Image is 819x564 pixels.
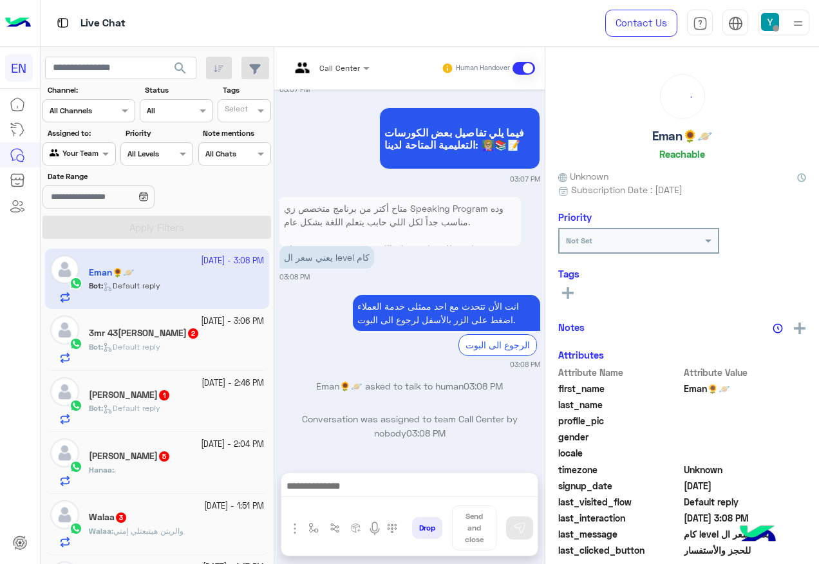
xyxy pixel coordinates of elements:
span: 2025-10-12T12:08:25.157Z [684,511,807,525]
b: : [89,465,114,475]
img: WhatsApp [70,337,82,350]
span: 2 [188,328,198,339]
img: create order [351,523,361,533]
h5: Walaa [89,512,127,523]
h5: Mohamed Khairy [89,390,171,400]
a: Contact Us [605,10,677,37]
span: search [173,61,188,76]
b: : [89,342,103,352]
h6: Notes [558,321,585,333]
img: userImage [761,13,779,31]
span: يعني سعر ال level كام [684,527,807,541]
div: EN [5,54,33,82]
small: 03:08 PM [510,359,540,370]
label: Priority [126,127,192,139]
label: Status [145,84,211,96]
label: Date Range [48,171,192,182]
a: tab [687,10,713,37]
span: 5 [159,451,169,462]
img: select flow [308,523,319,533]
span: للحجز والأستفسار [684,543,807,557]
small: 03:07 PM [510,174,540,184]
img: profile [790,15,806,32]
button: select flow [303,518,325,539]
span: Default reply [103,403,160,413]
img: WhatsApp [70,399,82,412]
img: hulul-logo.png [735,512,780,558]
span: 1 [159,390,169,400]
h6: Attributes [558,349,604,361]
p: 12/10/2025, 3:08 PM [279,246,374,268]
small: 03:07 PM [279,84,310,95]
p: 12/10/2025, 3:08 PM [279,197,521,422]
button: Apply Filters [42,216,271,239]
img: notes [773,323,783,334]
img: add [794,323,805,334]
label: Note mentions [203,127,269,139]
div: Select [223,103,248,118]
img: send attachment [287,521,303,536]
img: WhatsApp [70,522,82,535]
span: Unknown [684,463,807,476]
small: [DATE] - 2:46 PM [202,377,264,390]
img: tab [55,15,71,31]
span: 3 [116,512,126,523]
span: 2025-10-12T12:07:36.682Z [684,479,807,493]
div: loading... [664,78,701,115]
span: 03:08 PM [464,381,503,391]
span: Walaa [89,526,111,536]
img: make a call [387,523,397,534]
small: [DATE] - 3:06 PM [201,315,264,328]
span: Attribute Value [684,366,807,379]
span: 03:08 PM [406,428,446,438]
span: last_interaction [558,511,681,525]
span: Eman🌻🪐 [684,382,807,395]
img: Logo [5,10,31,37]
button: Drop [412,517,442,539]
span: first_name [558,382,681,395]
small: [DATE] - 1:51 PM [204,500,264,512]
span: Subscription Date : [DATE] [571,183,682,196]
h6: Reachable [659,148,705,160]
button: Trigger scenario [325,518,346,539]
span: null [684,430,807,444]
button: create order [346,518,367,539]
h6: Tags [558,268,806,279]
p: 12/10/2025, 3:08 PM [353,295,540,331]
small: 03:08 PM [279,272,310,282]
div: الرجوع الى البوت [458,334,537,355]
img: send voice note [367,521,382,536]
p: Eman🌻🪐 asked to talk to human [279,379,540,393]
span: null [684,446,807,460]
p: Live Chat [80,15,126,32]
b: : [89,403,103,413]
label: Tags [223,84,270,96]
button: Send and close [452,505,496,550]
span: profile_pic [558,414,681,428]
img: tab [693,16,708,31]
span: فيما يلي تفاصيل بعض الكورسات التعليمية المتاحة لدينا: 👩🏼‍🏫📚📝 [384,126,535,151]
span: Bot [89,342,101,352]
h6: Priority [558,211,592,223]
span: last_visited_flow [558,495,681,509]
h5: Hanaa Ahmed [89,451,171,462]
span: Unknown [558,169,608,183]
img: send message [513,522,526,534]
span: Hanaa [89,465,112,475]
span: . [114,465,116,475]
span: Attribute Name [558,366,681,379]
span: last_message [558,527,681,541]
label: Assigned to: [48,127,114,139]
span: gender [558,430,681,444]
h5: 3mr 43rawy [89,328,200,339]
img: defaultAdmin.png [50,315,79,344]
img: defaultAdmin.png [50,377,79,406]
img: defaultAdmin.png [50,500,79,529]
span: Bot [89,403,101,413]
img: defaultAdmin.png [50,438,79,467]
b: Not Set [566,236,592,245]
span: last_clicked_button [558,543,681,557]
h5: Eman🌻🪐 [652,129,712,144]
span: Call Center [319,63,360,73]
button: search [165,57,196,84]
